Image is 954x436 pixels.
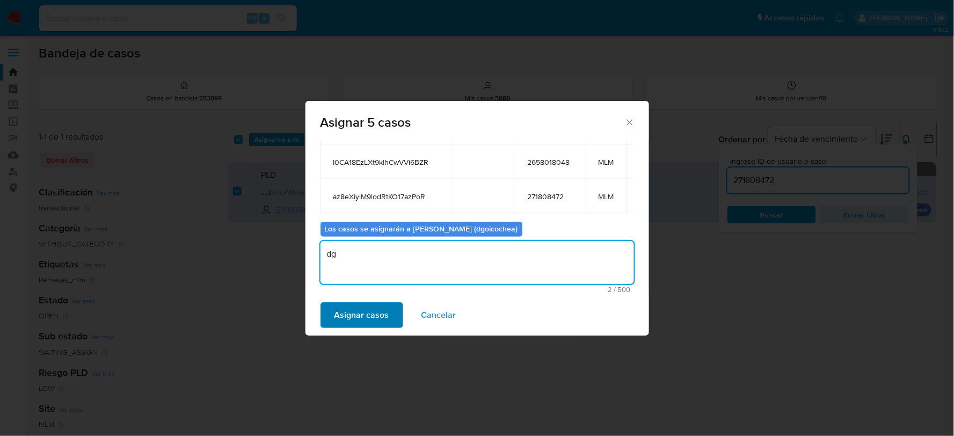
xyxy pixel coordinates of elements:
span: az8eXiyiM9lodRtKO17azPoR [333,192,438,201]
span: I0CA18EzLXt9kIhCwVVi6BZR [333,157,438,167]
button: Cerrar ventana [624,117,634,127]
span: 271808472 [528,192,573,201]
div: assign-modal [305,101,649,336]
span: Máximo 500 caracteres [324,286,631,293]
span: Asignar casos [334,303,389,327]
span: 2658018048 [528,157,573,167]
span: Asignar 5 casos [321,116,625,129]
span: Cancelar [421,303,456,327]
span: MLM [599,192,614,201]
b: Los casos se asignarán a [PERSON_NAME] (dgoicochea) [325,223,518,234]
textarea: dg [321,241,634,284]
button: Asignar casos [321,302,403,328]
span: MLM [599,157,614,167]
button: Cancelar [407,302,470,328]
